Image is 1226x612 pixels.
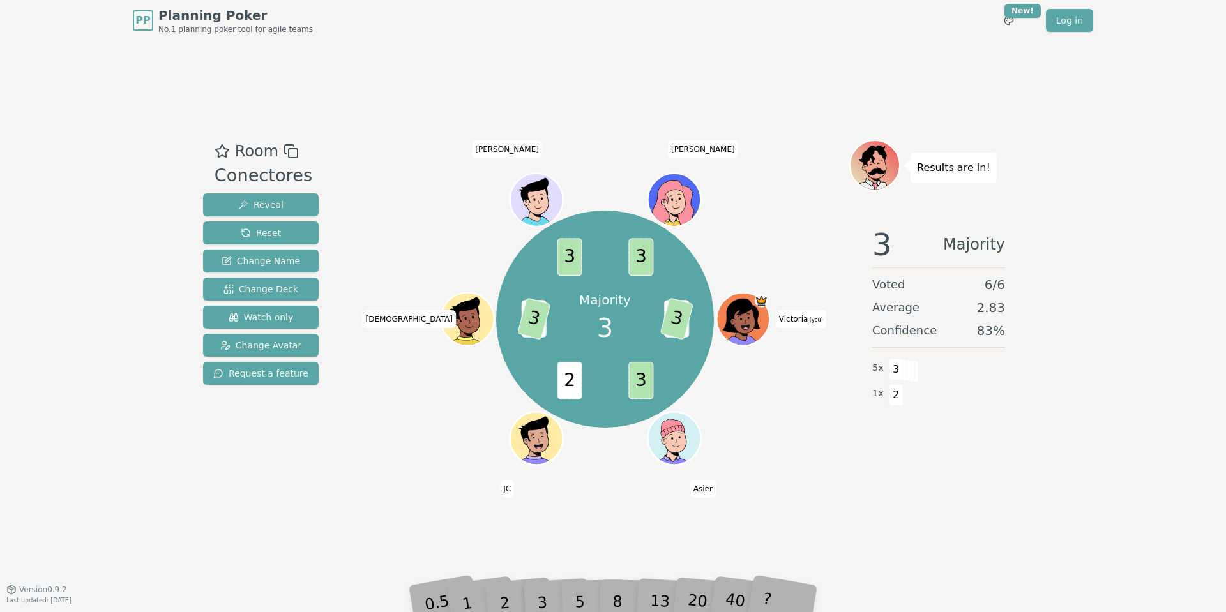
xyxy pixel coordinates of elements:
[660,297,693,340] span: 3
[872,361,884,375] span: 5 x
[628,362,653,399] span: 3
[203,221,319,244] button: Reset
[6,585,67,595] button: Version0.9.2
[135,13,150,28] span: PP
[872,229,892,260] span: 3
[203,306,319,329] button: Watch only
[222,255,300,267] span: Change Name
[235,140,278,163] span: Room
[755,294,768,308] span: Victoria is the host
[6,597,72,604] span: Last updated: [DATE]
[19,585,67,595] span: Version 0.9.2
[362,310,455,328] span: Click to change your name
[203,250,319,272] button: Change Name
[203,362,319,385] button: Request a feature
[776,310,826,328] span: Click to change your name
[917,159,990,177] p: Results are in!
[203,278,319,301] button: Change Deck
[872,387,884,401] span: 1 x
[213,367,308,380] span: Request a feature
[517,297,550,340] span: 3
[943,229,1005,260] span: Majority
[133,6,313,34] a: PPPlanning PokerNo.1 planning poker tool for agile teams
[997,9,1020,32] button: New!
[203,193,319,216] button: Reveal
[597,309,613,347] span: 3
[976,299,1005,317] span: 2.83
[241,227,281,239] span: Reset
[985,276,1005,294] span: 6 / 6
[215,163,312,189] div: Conectores
[158,24,313,34] span: No.1 planning poker tool for agile teams
[1046,9,1093,32] a: Log in
[889,384,904,406] span: 2
[668,140,738,158] span: Click to change your name
[215,140,230,163] button: Add as favourite
[557,239,582,276] span: 3
[872,322,937,340] span: Confidence
[158,6,313,24] span: Planning Poker
[808,317,823,323] span: (you)
[977,322,1005,340] span: 83 %
[203,334,319,357] button: Change Avatar
[872,299,919,317] span: Average
[557,362,582,399] span: 2
[1004,4,1041,18] div: New!
[628,239,653,276] span: 3
[579,291,631,309] p: Majority
[690,479,716,497] span: Click to change your name
[872,276,905,294] span: Voted
[472,140,542,158] span: Click to change your name
[229,311,294,324] span: Watch only
[220,339,302,352] span: Change Avatar
[718,294,768,344] button: Click to change your avatar
[223,283,298,295] span: Change Deck
[500,479,514,497] span: Click to change your name
[238,198,284,211] span: Reveal
[889,359,904,380] span: 3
